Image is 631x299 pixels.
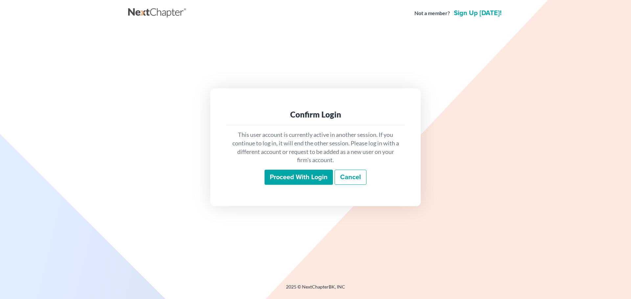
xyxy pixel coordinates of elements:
[335,170,366,185] a: Cancel
[414,10,450,17] strong: Not a member?
[231,131,400,164] p: This user account is currently active in another session. If you continue to log in, it will end ...
[453,10,503,16] a: Sign up [DATE]!
[265,170,333,185] input: Proceed with login
[231,109,400,120] div: Confirm Login
[128,284,503,295] div: 2025 © NextChapterBK, INC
